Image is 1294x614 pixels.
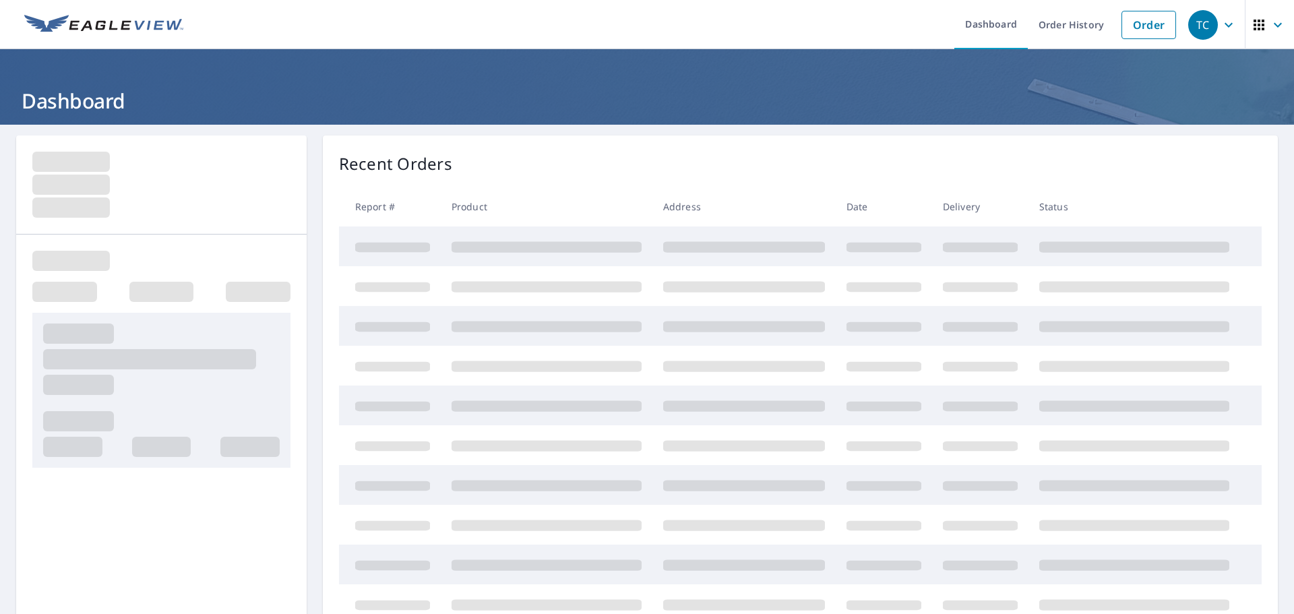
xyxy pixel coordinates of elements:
[1121,11,1176,39] a: Order
[441,187,652,226] th: Product
[652,187,836,226] th: Address
[16,87,1278,115] h1: Dashboard
[24,15,183,35] img: EV Logo
[1028,187,1240,226] th: Status
[1188,10,1218,40] div: TC
[836,187,932,226] th: Date
[932,187,1028,226] th: Delivery
[339,187,441,226] th: Report #
[339,152,452,176] p: Recent Orders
